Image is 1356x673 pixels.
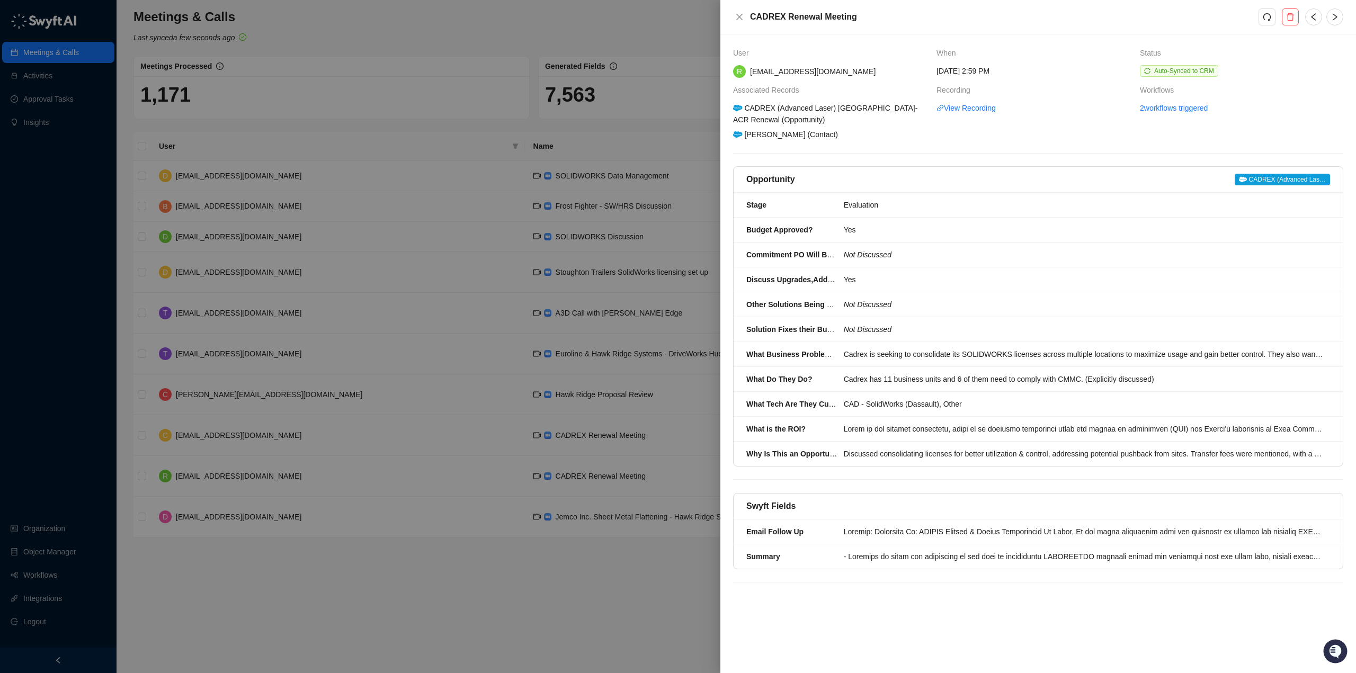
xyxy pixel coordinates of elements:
[844,300,891,309] i: Not Discussed
[733,84,805,96] span: Associated Records
[936,102,996,114] a: linkView Recording
[105,174,128,182] span: Pylon
[11,96,30,115] img: 5124521997842_fc6d7dfcefe973c2e489_88.png
[36,96,174,106] div: Start new chat
[750,67,876,76] span: [EMAIL_ADDRESS][DOMAIN_NAME]
[735,13,744,21] span: close
[746,275,902,284] strong: Discuss Upgrades,Add-Ons,Services,Train?
[746,552,780,561] strong: Summary
[746,201,766,209] strong: Stage
[746,375,812,383] strong: What Do They Do?
[844,551,1324,562] div: - Loremips do sitam con adipiscing el sed doei te incididuntu LABOREETDO magnaali enimad min veni...
[844,448,1324,460] div: Discussed consolidating licenses for better utilization & control, addressing potential pushback ...
[43,144,86,163] a: 📶Status
[746,500,796,513] h5: Swyft Fields
[733,47,754,59] span: User
[844,274,1324,285] div: Yes
[11,149,19,158] div: 📚
[1331,13,1339,21] span: right
[11,42,193,59] p: Welcome 👋
[936,65,989,77] span: [DATE] 2:59 PM
[746,250,870,259] strong: Commitment PO Will Be In By EOM
[21,148,39,159] span: Docs
[1322,638,1351,667] iframe: Open customer support
[58,148,82,159] span: Status
[936,104,944,112] span: link
[1154,67,1214,75] span: Auto-Synced to CRM
[844,423,1324,435] div: Lorem ip dol sitamet consectetu, adipi el se doeiusmo temporinci utlab etd magnaa en adminimven (...
[1286,13,1295,21] span: delete
[844,348,1324,360] div: Cadrex is seeking to consolidate its SOLIDWORKS licenses across multiple locations to maximize us...
[746,425,806,433] strong: What is the ROI?
[731,129,840,140] div: [PERSON_NAME] (Contact)
[6,144,43,163] a: 📚Docs
[936,84,976,96] span: Recording
[844,224,1324,236] div: Yes
[746,450,847,458] strong: Why Is This an Opportunity?
[844,398,1324,410] div: CAD - SolidWorks (Dassault), Other
[180,99,193,112] button: Start new chat
[746,226,813,234] strong: Budget Approved?
[1263,13,1271,21] span: redo
[11,59,193,76] h2: How can we help?
[844,325,891,334] i: Not Discussed
[844,526,1324,537] div: Loremip: Dolorsita Co: ADIPIS Elitsed & Doeius Temporincid Ut Labor, Et dol magna aliquaenim admi...
[48,149,56,158] div: 📶
[1309,13,1318,21] span: left
[75,174,128,182] a: Powered byPylon
[746,173,795,186] h5: Opportunity
[1144,68,1150,74] span: sync
[1235,174,1330,185] span: CADREX (Advanced Las…
[750,11,1259,23] h5: CADREX Renewal Meeting
[1140,102,1208,114] a: 2 workflows triggered
[746,300,872,309] strong: Other Solutions Being Considered?
[844,250,891,259] i: Not Discussed
[1235,173,1330,186] a: CADREX (Advanced Las…
[1140,84,1179,96] span: Workflows
[746,400,879,408] strong: What Tech Are They Currently Using?
[844,373,1324,385] div: Cadrex has 11 business units and 6 of them need to comply with CMMC. (Explicitly discussed)
[1140,47,1166,59] span: Status
[731,102,930,125] div: CADREX (Advanced Laser) [GEOGRAPHIC_DATA]-ACR Renewal (Opportunity)
[936,47,961,59] span: When
[844,199,1324,211] div: Evaluation
[733,11,746,23] button: Close
[746,527,804,536] strong: Email Follow Up
[746,350,891,358] strong: What Business Problem are We Solving?
[746,325,887,334] strong: Solution Fixes their Business Problem?
[737,66,742,77] span: R
[11,11,32,32] img: Swyft AI
[36,106,134,115] div: We're available if you need us!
